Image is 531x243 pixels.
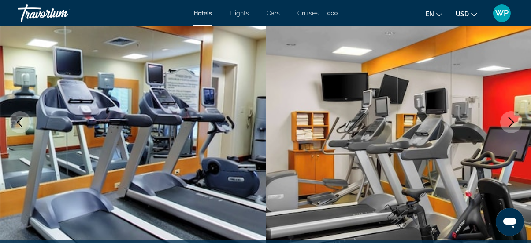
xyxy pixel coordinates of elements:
button: Change language [426,7,442,20]
a: Hotels [193,10,212,17]
span: USD [456,11,469,18]
span: WP [495,9,509,18]
button: User Menu [490,4,513,22]
iframe: Button to launch messaging window [496,208,524,236]
button: Change currency [456,7,477,20]
button: Previous image [9,111,31,133]
span: en [426,11,434,18]
button: Extra navigation items [327,6,338,20]
a: Cars [267,10,280,17]
button: Next image [500,111,522,133]
a: Travorium [18,2,106,25]
a: Cruises [297,10,319,17]
a: Flights [230,10,249,17]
